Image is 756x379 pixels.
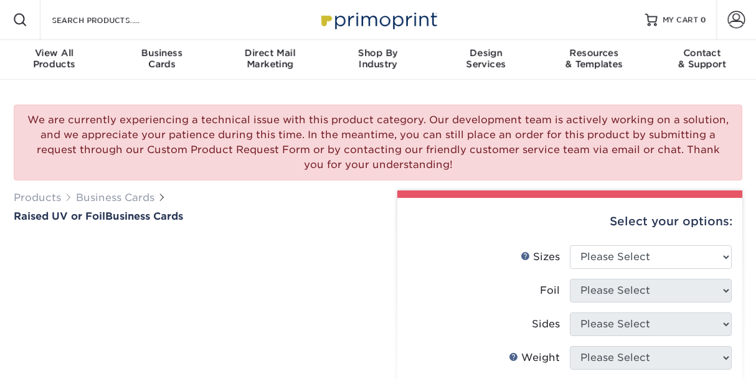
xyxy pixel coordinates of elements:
[540,283,560,298] div: Foil
[407,198,732,245] div: Select your options:
[663,15,698,26] span: MY CART
[648,47,756,70] div: & Support
[432,47,540,70] div: Services
[540,47,648,70] div: & Templates
[540,40,648,80] a: Resources& Templates
[648,40,756,80] a: Contact& Support
[701,16,706,24] span: 0
[14,192,61,204] a: Products
[216,47,324,58] span: Direct Mail
[509,350,560,365] div: Weight
[216,40,324,80] a: Direct MailMarketing
[108,47,215,58] span: Business
[648,47,756,58] span: Contact
[108,40,215,80] a: BusinessCards
[324,40,432,80] a: Shop ByIndustry
[432,47,540,58] span: Design
[14,105,742,180] div: We are currently experiencing a technical issue with this product category. Our development team ...
[14,210,369,222] h1: Business Cards
[532,317,560,332] div: Sides
[14,210,105,222] span: Raised UV or Foil
[216,47,324,70] div: Marketing
[316,6,440,33] img: Primoprint
[324,47,432,58] span: Shop By
[324,47,432,70] div: Industry
[521,250,560,264] div: Sizes
[432,40,540,80] a: DesignServices
[14,210,369,222] a: Raised UV or FoilBusiness Cards
[50,12,172,27] input: SEARCH PRODUCTS.....
[108,47,215,70] div: Cards
[76,192,154,204] a: Business Cards
[540,47,648,58] span: Resources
